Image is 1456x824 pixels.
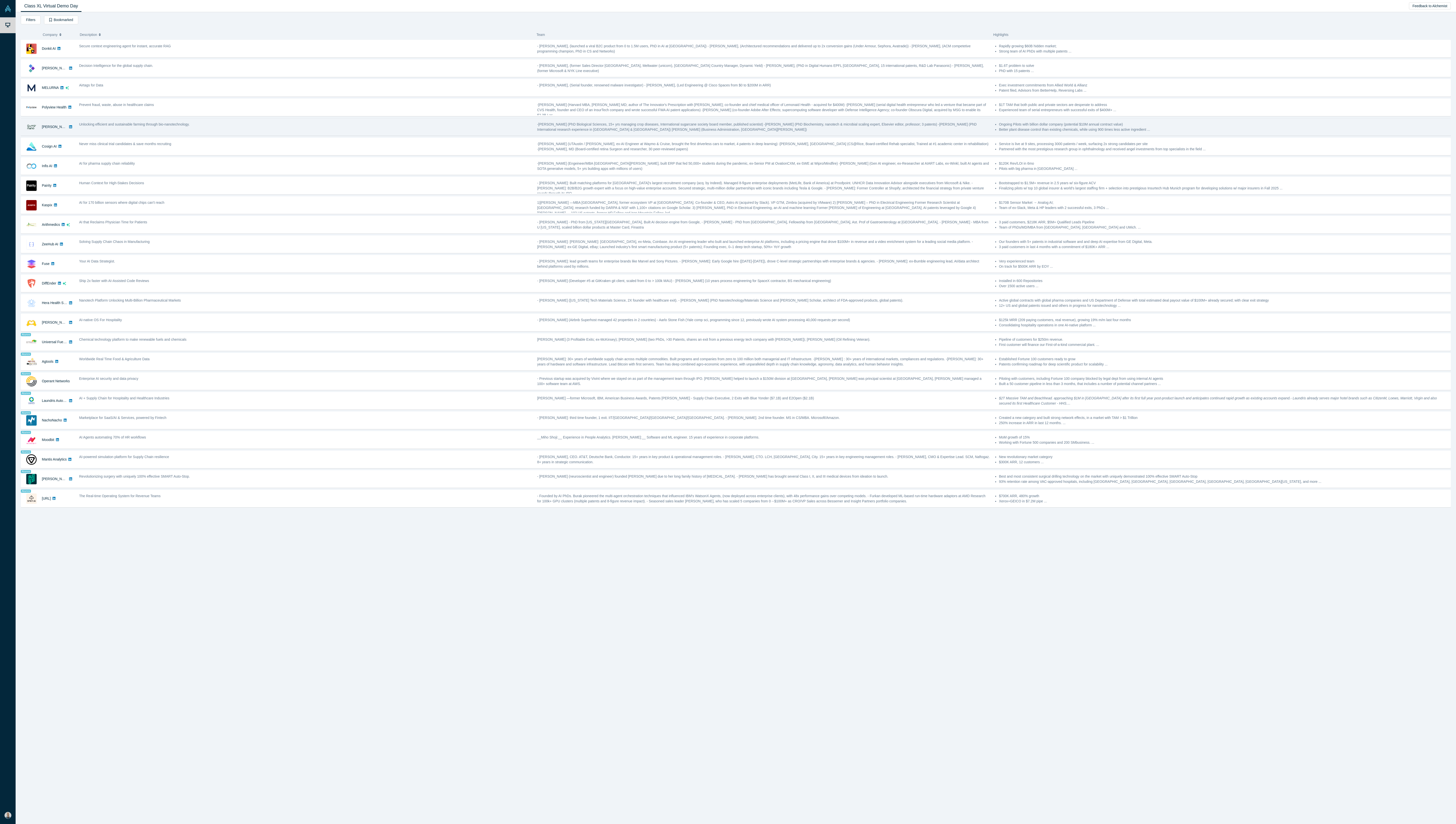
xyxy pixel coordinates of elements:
li: Created a new category and built strong network effects, in a market with TAM > $1 Trillion [999,415,1448,420]
li: New revolutionary market category [999,454,1448,460]
span: Unlocking efficient and sustainable farming through bio-nanotechnology. [79,122,190,126]
img: Kaspix's Logo [26,200,37,210]
a: [PERSON_NAME] AI [42,320,74,324]
button: Bookmarked [44,16,78,24]
span: Alumni [21,411,31,414]
span: Alumni [21,333,31,336]
li: Built a 50 customer pipeline in less than 3 months, that includes a number of potential channel p... [999,381,1448,386]
a: Moodbit [42,438,54,442]
li: Active global contracts with global pharma companies and US Department of Defense with total esti... [999,298,1448,303]
svg: dsa ai sparkles [63,282,66,285]
span: -[PERSON_NAME] (Harvard MBA, [PERSON_NAME] MD; author of The Innovator's Prescription with [PERSO... [537,103,986,117]
span: Ship 2x faster with AI-Assisted Code Reviews [79,279,149,283]
li: $125k MRR (209 paying customers, real revenue), growing 19% m/m last four months [999,317,1448,323]
li: 250% increase in ARR in last 12 months. ... [999,420,1448,426]
img: Polyview Health's Logo [26,102,37,113]
a: [URL] [42,496,51,500]
li: Team of ex-Slack, Meta & HP leaders with 2 successful exits, 3 PhDs ... [999,205,1448,210]
span: Revolutionizing surgery with uniquely 100% effective SMART Auto-Stop. [79,474,190,478]
a: Hera Health Solutions [42,301,76,305]
span: - [PERSON_NAME] - PhD from [US_STATE][GEOGRAPHIC_DATA], Built AI decision engine from Google, - [... [537,220,988,229]
span: Secure context engineering agent for instant, accurate RAG [79,44,171,48]
span: Enterprise AI security and data privacy [79,377,138,381]
img: Alchemist Vault Logo [4,5,11,12]
img: Agtools's Logo [26,357,37,367]
img: Pairity's Logo [26,180,37,191]
li: Strong team of AI PhDs with multiple patents ... [999,49,1448,54]
img: Charles Taylor's Account [4,812,11,819]
a: ZeeHub AI [42,242,58,246]
li: Xerox+GEICO in $7.2M pipe ... [999,499,1448,504]
span: Alumni [21,450,31,454]
li: 3 paid customers in last 4 months with a commitment of $180K+ ARR ... [999,244,1448,250]
span: Alumni [21,431,31,434]
svg: dsa ai sparkles [66,223,70,227]
a: Class XL Virtual Demo Day [21,0,81,12]
img: Mantis Analytics's Logo [26,454,37,465]
span: Airtags for Data [79,83,103,87]
span: -[PERSON_NAME] (UTAustin / [PERSON_NAME], ex-AI Engineer at Waymo & Cruise, brought the first dri... [537,142,988,151]
span: - [PERSON_NAME] (Airbnb Superhost managed 42 properties in 2 countries) - Aarlo Stone Fish (Yale ... [537,318,850,322]
li: Pipeline of customers for $250m revenue. [999,337,1448,342]
img: Cosign AI's Logo [26,141,37,152]
span: - Previous startup was acquired by Vivint where we stayed on as part of the management team throu... [537,377,982,386]
a: Universal Fuel Technologies [42,340,85,344]
img: DiffEnder's Logo [26,278,37,289]
li: Experienced team of serial entrepreneurs with successful exits of $400M+ ... [999,107,1448,113]
li: Pilots with big pharma in [GEOGRAPHIC_DATA] ... [999,166,1448,171]
span: AI for pharma supply chain reliability [79,161,135,165]
img: Spiky.ai's Logo [26,493,37,504]
img: Hera Health Solutions's Logo [26,298,37,308]
li: $700K ARR, 480% growth [999,493,1448,499]
li: Established Fortune 100 customers ready to grow [999,357,1448,362]
img: Qumir Nano's Logo [26,122,37,132]
a: [PERSON_NAME] [42,66,70,70]
span: AI-native OS For Hospitality [79,318,122,322]
span: [PERSON_NAME]: 30+ years of worldwide supply chain across multiple commodities. Built programs an... [537,357,983,366]
span: Highlights [993,33,1008,37]
a: Arithmedics [42,223,60,227]
a: MELURNA [42,86,59,90]
span: Never miss clinical trial candidates & save months recruiting [79,142,171,146]
li: $1T TAM that both public and private sectors are desperate to address [999,102,1448,107]
button: Description [80,29,531,40]
span: Chemical technology platform to make renewable fuels and chemicals [79,337,186,341]
li: Exec investment commitments from Allied World & Allianz [999,83,1448,88]
span: The Real-time Operating System for Revenue Teams [79,494,161,498]
img: Fuse's Logo [26,259,37,269]
span: Marketplace for SaaS/AI & Services, powered by Fintech [79,416,167,420]
a: Donkit AI [42,47,56,51]
img: Hubly Surgical's Logo [26,474,37,484]
a: Kaspix [42,203,52,207]
li: MoM growth of 15% [999,435,1448,440]
li: Team of PhDs/MD/MBA from [GEOGRAPHIC_DATA], [GEOGRAPHIC_DATA] and UMich. ... [999,225,1448,230]
li: Finalizing pilots w/ top 10 global insurer & world's largest staffing firm + selection into prest... [999,186,1448,191]
span: - [PERSON_NAME] (Developer #5 at GitKraken git client, scaled from 0 to > 100k MAU) - [PERSON_NAM... [537,279,831,283]
span: __Miho Shoji:__ Experience in People Analytics. [PERSON_NAME]:__ Software and ML engineer. 15 yea... [537,435,759,439]
span: - [PERSON_NAME]: lead growth teams for enterprise brands like Marvel and Sony Pictures. - [PERSON... [537,259,979,268]
li: Patents confirming roadmap for deep scientific product for scalability ... [999,362,1448,367]
span: Worldwide Real Time Food & Agriculture Data [79,357,150,361]
img: Infis AI's Logo [26,161,37,171]
span: -[PERSON_NAME] (Engeineer/MBA [GEOGRAPHIC_DATA][PERSON_NAME], built ERP that fed 50,000+ students... [537,161,989,171]
span: AI Agents automating 70% of HR workflows [79,435,146,439]
span: Human Context for High-Stakes Decisions [79,181,144,185]
li: Service is live at 9 sites, processing 3000 patients / week, surfacing 2x strong candidates per site [999,141,1448,147]
img: Operant Networks's Logo [26,376,37,386]
span: -[PERSON_NAME] (PhD Biological Sciences, 15+ yrs managing crop diseases, International sugarcane ... [537,122,977,131]
img: Moodbit's Logo [26,435,37,445]
button: Feedback to Alchemist [1409,2,1451,9]
a: DiffEnder [42,281,56,285]
span: - [PERSON_NAME]: Built matching platforms for [GEOGRAPHIC_DATA]'s largest recruitment company (ac... [537,181,984,195]
li: First customer will finance our First-of-a-kind commercial plant. ... [999,342,1448,347]
li: Ongoing Pilots with billion dollar company (potential $10M annual contract value) [999,122,1448,127]
a: Fuse [42,262,50,266]
li: Our founders with 5+ patents in industrial software and and deep AI expertise from GE Digital, Meta. [999,239,1448,244]
li: Patent filed, Advisors from BetterHelp, Reversing Labs ... [999,88,1448,93]
span: Solving Supply Chain Chaos in Manufacturing [79,240,150,244]
li: Working with Fortune 500 companies and 200 SMbusiness. ... [999,440,1448,445]
span: - [PERSON_NAME]: third time founder, 1 exit. IIT/[GEOGRAPHIC_DATA]/[GEOGRAPHIC_DATA]/[GEOGRAPHIC_... [537,416,840,420]
li: Bootstrapped to $1.5M+ revenue in 2.5 years w/ six-figure ACV [999,180,1448,186]
li: Best and most consistent surgical drilling technology on the market with uniquely demonstrated 10... [999,474,1448,479]
span: [PERSON_NAME] —former Microsoft, IBM, American Business Awards, Patents [PERSON_NAME] - Supply Ch... [537,396,814,400]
